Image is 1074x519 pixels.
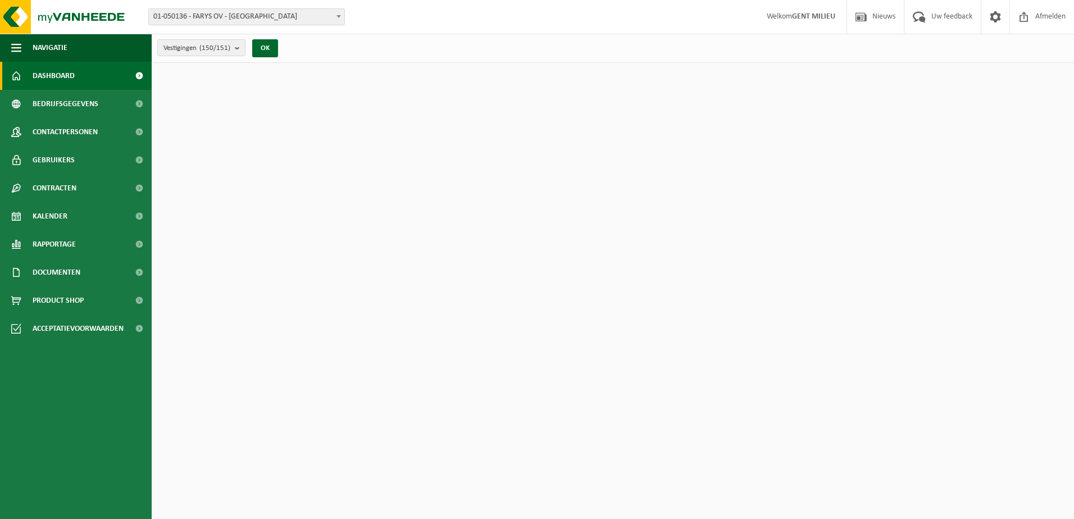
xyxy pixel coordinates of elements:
button: Vestigingen(150/151) [157,39,245,56]
span: Contactpersonen [33,118,98,146]
span: Dashboard [33,62,75,90]
button: OK [252,39,278,57]
span: Acceptatievoorwaarden [33,315,124,343]
span: Rapportage [33,230,76,258]
span: Kalender [33,202,67,230]
count: (150/151) [199,44,230,52]
span: 01-050136 - FARYS OV - GENT [149,9,344,25]
span: Gebruikers [33,146,75,174]
span: Product Shop [33,286,84,315]
span: Bedrijfsgegevens [33,90,98,118]
strong: GENT MILIEU [792,12,835,21]
span: Vestigingen [163,40,230,57]
span: Contracten [33,174,76,202]
span: Navigatie [33,34,67,62]
span: 01-050136 - FARYS OV - GENT [148,8,345,25]
span: Documenten [33,258,80,286]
